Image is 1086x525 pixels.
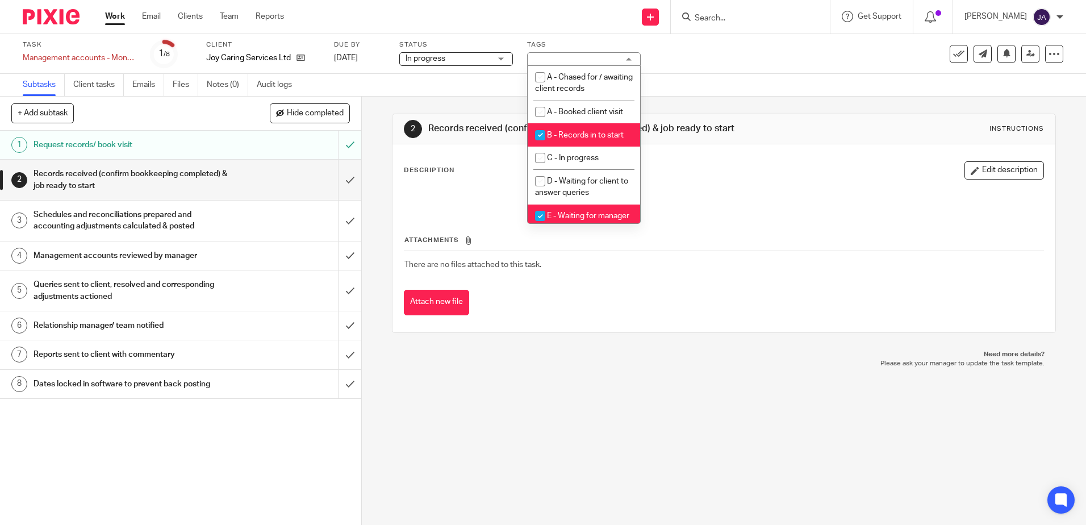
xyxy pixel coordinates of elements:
[858,13,901,20] span: Get Support
[334,40,385,49] label: Due by
[403,350,1044,359] p: Need more details?
[404,290,469,315] button: Attach new file
[164,51,170,57] small: /8
[34,165,229,194] h1: Records received (confirm bookkeeping completed) & job ready to start
[207,74,248,96] a: Notes (0)
[34,136,229,153] h1: Request records/ book visit
[11,213,27,228] div: 3
[142,11,161,22] a: Email
[11,347,27,363] div: 7
[34,276,229,305] h1: Queries sent to client, resolved and corresponding adjustments actioned
[270,103,350,123] button: Hide completed
[406,55,445,63] span: In progress
[173,74,198,96] a: Files
[132,74,164,96] a: Emails
[547,108,623,116] span: A - Booked client visit
[989,124,1044,134] div: Instructions
[34,346,229,363] h1: Reports sent to client with commentary
[206,40,320,49] label: Client
[694,14,796,24] input: Search
[535,73,633,93] span: A - Chased for / awaiting client records
[527,40,641,49] label: Tags
[206,52,291,64] p: Joy Caring Services Ltd
[399,40,513,49] label: Status
[964,11,1027,22] p: [PERSON_NAME]
[11,137,27,153] div: 1
[34,376,229,393] h1: Dates locked in software to prevent back posting
[11,103,74,123] button: + Add subtask
[547,131,624,139] span: B - Records in to start
[547,154,599,162] span: C - In progress
[404,261,541,269] span: There are no files attached to this task.
[11,172,27,188] div: 2
[535,177,628,197] span: D - Waiting for client to answer queries
[404,120,422,138] div: 2
[105,11,125,22] a: Work
[403,359,1044,368] p: Please ask your manager to update the task template.
[178,11,203,22] a: Clients
[964,161,1044,180] button: Edit description
[428,123,748,135] h1: Records received (confirm bookkeeping completed) & job ready to start
[256,11,284,22] a: Reports
[11,318,27,334] div: 6
[23,52,136,64] div: Management accounts - Monthly
[34,206,229,235] h1: Schedules and reconciliations prepared and accounting adjustments calculated & posted
[23,74,65,96] a: Subtasks
[23,9,80,24] img: Pixie
[11,376,27,392] div: 8
[404,237,459,243] span: Attachments
[23,40,136,49] label: Task
[11,283,27,299] div: 5
[34,247,229,264] h1: Management accounts reviewed by manager
[220,11,239,22] a: Team
[34,317,229,334] h1: Relationship manager/ team notified
[1033,8,1051,26] img: svg%3E
[11,248,27,264] div: 4
[404,166,454,175] p: Description
[287,109,344,118] span: Hide completed
[257,74,300,96] a: Audit logs
[73,74,124,96] a: Client tasks
[158,47,170,60] div: 1
[334,54,358,62] span: [DATE]
[535,212,629,232] span: E - Waiting for manager review/approval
